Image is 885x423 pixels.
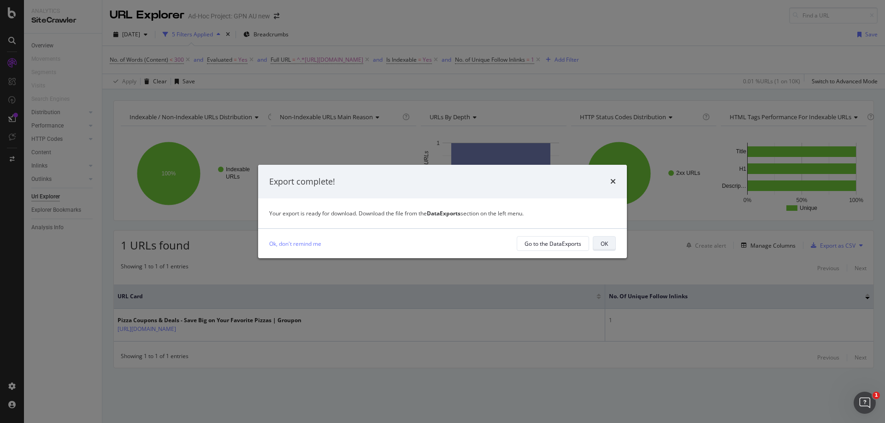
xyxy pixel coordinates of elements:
div: Go to the DataExports [525,240,581,248]
span: section on the left menu. [427,209,524,217]
strong: DataExports [427,209,460,217]
div: times [610,176,616,188]
span: 1 [873,392,880,399]
button: Go to the DataExports [517,236,589,251]
div: OK [601,240,608,248]
div: modal [258,165,627,259]
div: Your export is ready for download. Download the file from the [269,209,616,217]
div: Export complete! [269,176,335,188]
iframe: Intercom live chat [854,392,876,414]
button: OK [593,236,616,251]
a: Ok, don't remind me [269,239,321,249]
